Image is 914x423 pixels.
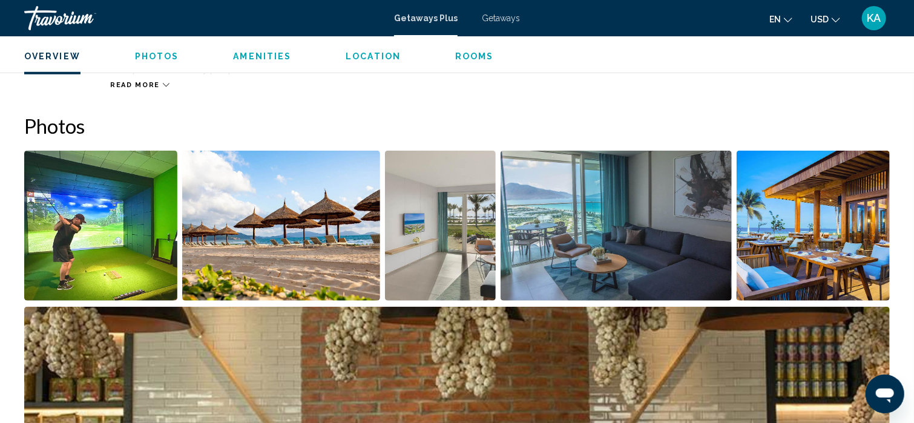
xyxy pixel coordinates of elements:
span: Amenities [233,51,291,61]
button: Change language [769,10,792,28]
span: Read more [110,81,160,89]
button: Open full-screen image slider [182,150,381,301]
button: Open full-screen image slider [737,150,890,301]
a: Getaways [482,13,520,23]
span: Location [346,51,401,61]
button: Open full-screen image slider [501,150,732,301]
h2: Photos [24,114,890,138]
span: USD [810,15,829,24]
span: Rooms [455,51,494,61]
button: Read more [110,80,169,90]
button: Change currency [810,10,840,28]
button: Open full-screen image slider [24,150,177,301]
button: Photos [135,51,179,62]
button: Amenities [233,51,291,62]
span: KA [867,12,881,24]
button: Open full-screen image slider [385,150,496,301]
iframe: Кнопка запуска окна обмена сообщениями [866,375,904,413]
button: Overview [24,51,81,62]
button: User Menu [858,5,890,31]
span: Photos [135,51,179,61]
a: Travorium [24,6,382,30]
button: Rooms [455,51,494,62]
button: Location [346,51,401,62]
a: Getaways Plus [394,13,458,23]
span: en [769,15,781,24]
span: Overview [24,51,81,61]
